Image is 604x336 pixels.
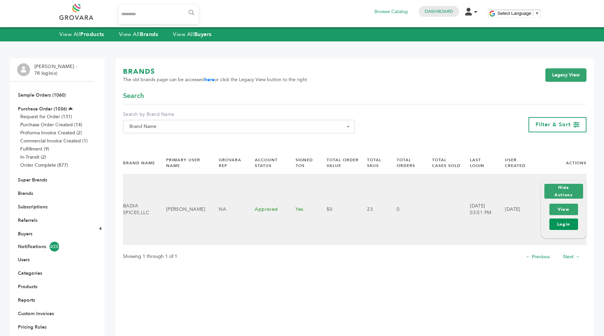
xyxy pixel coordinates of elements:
a: Subscriptions [18,204,48,210]
a: Buyers [18,231,32,237]
a: View AllProducts [59,31,104,38]
label: Search by Brand Name [123,111,355,118]
li: [PERSON_NAME] - 78 login(s) [34,63,79,76]
a: Next → [563,254,580,260]
a: Sample Orders (1060) [18,92,66,98]
td: Yes [287,175,318,244]
span: Filter & Sort [536,121,571,128]
th: Primary User Name [158,152,211,174]
th: Total SKUs [359,152,388,174]
a: Users [18,257,30,263]
th: Last Login [461,152,496,174]
a: Purchase Order Created (14) [20,122,82,128]
a: Dashboard [425,8,453,14]
strong: Brands [140,31,158,38]
a: Categories [18,270,42,276]
a: Commercial Invoice Created (1) [20,138,88,144]
a: View [549,204,578,215]
a: Reports [18,297,35,303]
a: Request for Order (131) [20,113,72,120]
td: NA [210,175,246,244]
a: Referrals [18,217,37,224]
th: Total Cases Sold [424,152,462,174]
a: Fulfillment (9) [20,146,49,152]
span: The old brands page can be accessed or click the Legacy View button to the right [123,76,307,83]
a: Order Complete (877) [20,162,68,168]
a: In-Transit (2) [20,154,46,160]
a: Notifications4000 [18,242,87,251]
span: Brand Name [123,120,355,133]
td: [DATE] 03:51 PM [461,175,496,244]
a: Pricing Rules [18,324,47,330]
span: Brand Name [127,122,351,131]
th: Signed TOS [287,152,318,174]
span: Select Language [497,11,531,16]
a: Super Brands [18,177,47,183]
td: $0 [318,175,359,244]
a: Custom Invoices [18,310,54,317]
a: Products [18,283,37,290]
th: Actions [533,152,586,174]
th: Total Order Value [318,152,359,174]
a: here [205,76,214,83]
span: Search [123,91,144,101]
p: Showing 1 through 1 of 1 [123,253,177,261]
a: View AllBuyers [173,31,212,38]
a: Purchase Order (1036) [18,106,67,112]
a: View AllBrands [119,31,158,38]
th: Brand Name [123,152,158,174]
img: profile.png [17,63,30,76]
button: Hide Actions [544,184,583,199]
td: Approved [246,175,287,244]
td: [PERSON_NAME] [158,175,211,244]
a: Proforma Invoice Created (2) [20,130,82,136]
a: Login [549,219,578,230]
th: User Created [496,152,532,174]
th: Account Status [246,152,287,174]
a: Select Language​ [497,11,539,16]
a: Browse Catalog [374,8,408,15]
span: ▼ [535,11,539,16]
a: Legacy View [545,68,586,82]
h1: BRANDS [123,67,307,76]
strong: Products [80,31,104,38]
a: Brands [18,190,33,197]
strong: Buyers [194,31,212,38]
th: Total Orders [388,152,423,174]
td: BADIA SPICES,LLC [123,175,158,244]
span: 4000 [50,242,59,251]
input: Search... [119,5,199,24]
a: ← Previous [526,254,550,260]
td: [DATE] [496,175,532,244]
td: 23 [359,175,388,244]
td: 0 [388,175,423,244]
th: Grovara Rep [210,152,246,174]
